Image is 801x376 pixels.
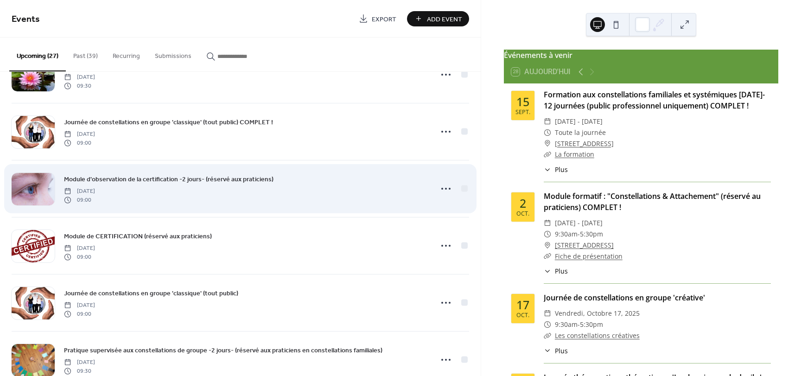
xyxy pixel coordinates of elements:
[578,229,580,240] span: -
[64,289,238,299] span: Journée de constellations en groupe 'classique' (tout public)
[64,288,238,299] a: Journée de constellations en groupe 'classique' (tout public)
[64,187,95,196] span: [DATE]
[516,299,529,311] div: 17
[407,11,469,26] button: Add Event
[544,138,551,149] div: ​
[544,229,551,240] div: ​
[544,319,551,330] div: ​
[9,38,66,71] button: Upcoming (27)
[555,331,640,340] a: Les constellations créatives
[544,127,551,138] div: ​
[580,229,603,240] span: 5:30pm
[64,358,95,367] span: [DATE]
[427,14,462,24] span: Add Event
[64,345,382,356] a: Pratique supervisée aux constellations de groupe -2 jours- (réservé aux praticiens en constellati...
[64,346,382,356] span: Pratique supervisée aux constellations de groupe -2 jours- (réservé aux praticiens en constellati...
[64,73,95,82] span: [DATE]
[64,174,273,185] a: Module d'observation de la certification -2 jours- (réservé aux praticiens)
[544,266,568,276] button: ​Plus
[544,308,551,319] div: ​
[516,312,529,319] div: oct.
[64,232,212,242] span: Module de CERTIFICATION (réservé aux praticiens)
[64,301,95,310] span: [DATE]
[544,346,568,356] button: ​Plus
[105,38,147,70] button: Recurring
[64,117,273,127] a: Journée de constellations en groupe 'classique' (tout public) COMPLET !
[544,165,551,174] div: ​
[555,240,614,251] a: [STREET_ADDRESS]
[555,165,568,174] span: Plus
[64,253,95,261] span: 09:00
[578,319,580,330] span: -
[555,229,578,240] span: 9:30am
[64,175,273,185] span: Module d'observation de la certification -2 jours- (réservé aux praticiens)
[555,266,568,276] span: Plus
[544,116,551,127] div: ​
[64,130,95,139] span: [DATE]
[544,266,551,276] div: ​
[372,14,396,24] span: Export
[555,308,640,319] span: vendredi, octobre 17, 2025
[516,96,529,108] div: 15
[555,116,603,127] span: [DATE] - [DATE]
[64,196,95,204] span: 09:00
[64,367,95,375] span: 09:30
[544,165,568,174] button: ​Plus
[544,149,551,160] div: ​
[544,191,761,212] a: Module formatif : "Constellations & Attachement" (réservé au praticiens) COMPLET !
[544,89,765,111] a: Formation aux constellations familiales et systémiques [DATE]- 12 journées (public professionnel ...
[555,346,568,356] span: Plus
[555,252,623,261] a: Fiche de présentation
[580,319,603,330] span: 5:30pm
[544,330,551,341] div: ​
[64,118,273,127] span: Journée de constellations en groupe 'classique' (tout public) COMPLET !
[555,138,614,149] a: [STREET_ADDRESS]
[12,10,40,28] span: Events
[544,251,551,262] div: ​
[504,50,778,61] div: Événements à venir
[544,346,551,356] div: ​
[516,211,529,217] div: oct.
[515,109,530,115] div: sept.
[64,310,95,318] span: 09:00
[544,217,551,229] div: ​
[64,231,212,242] a: Module de CERTIFICATION (réservé aux praticiens)
[64,82,95,90] span: 09:30
[352,11,403,26] a: Export
[555,319,578,330] span: 9:30am
[66,38,105,70] button: Past (39)
[64,244,95,253] span: [DATE]
[555,127,606,138] span: Toute la journée
[544,240,551,251] div: ​
[544,293,705,303] a: Journée de constellations en groupe 'créative'
[147,38,199,70] button: Submissions
[555,150,594,159] a: La formation
[555,217,603,229] span: [DATE] - [DATE]
[520,198,526,209] div: 2
[64,139,95,147] span: 09:00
